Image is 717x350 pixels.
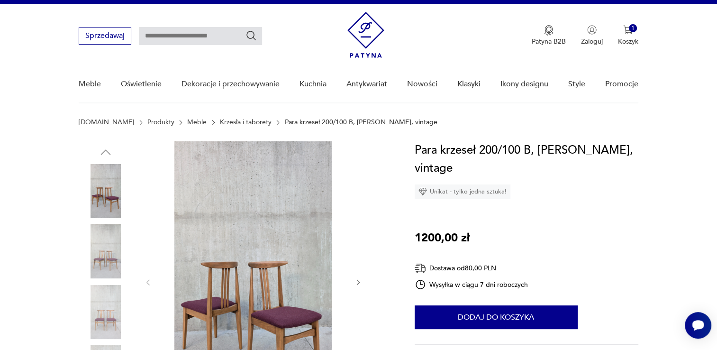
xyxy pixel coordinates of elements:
p: Koszyk [618,37,638,46]
img: Zdjęcie produktu Para krzeseł 200/100 B, M.Zieliński, vintage [79,285,133,339]
a: Kuchnia [300,66,327,102]
iframe: Smartsupp widget button [685,312,711,339]
p: Para krzeseł 200/100 B, [PERSON_NAME], vintage [284,119,437,126]
button: 1Koszyk [618,25,638,46]
img: Ikona dostawy [415,262,426,274]
p: 1200,00 zł [415,229,470,247]
a: Krzesła i taborety [220,119,272,126]
button: Szukaj [245,30,257,41]
p: Zaloguj [581,37,603,46]
img: Patyna - sklep z meblami i dekoracjami vintage [347,12,384,58]
a: Sprzedawaj [79,33,131,40]
div: 1 [629,24,637,32]
img: Ikona medalu [544,25,554,36]
a: Promocje [605,66,638,102]
a: Antykwariat [346,66,387,102]
img: Ikonka użytkownika [587,25,597,35]
img: Ikona diamentu [418,187,427,196]
a: Dekoracje i przechowywanie [182,66,280,102]
a: Produkty [147,119,174,126]
button: Zaloguj [581,25,603,46]
h1: Para krzeseł 200/100 B, [PERSON_NAME], vintage [415,141,638,177]
div: Wysyłka w ciągu 7 dni roboczych [415,279,528,290]
p: Patyna B2B [532,37,566,46]
button: Sprzedawaj [79,27,131,45]
a: Meble [79,66,101,102]
a: Klasyki [457,66,481,102]
img: Zdjęcie produktu Para krzeseł 200/100 B, M.Zieliński, vintage [79,164,133,218]
a: Nowości [407,66,437,102]
a: Ikona medaluPatyna B2B [532,25,566,46]
a: Style [568,66,585,102]
div: Unikat - tylko jedna sztuka! [415,184,510,199]
button: Patyna B2B [532,25,566,46]
button: Dodaj do koszyka [415,305,578,329]
a: Meble [187,119,207,126]
div: Dostawa od 80,00 PLN [415,262,528,274]
img: Ikona koszyka [623,25,633,35]
a: Ikony designu [500,66,548,102]
a: [DOMAIN_NAME] [79,119,134,126]
img: Zdjęcie produktu Para krzeseł 200/100 B, M.Zieliński, vintage [79,224,133,278]
a: Oświetlenie [121,66,162,102]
